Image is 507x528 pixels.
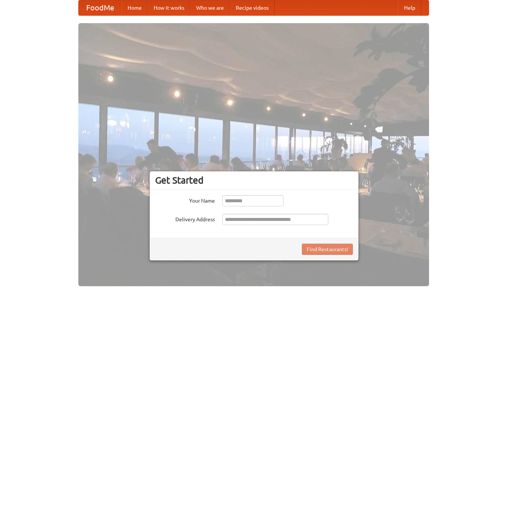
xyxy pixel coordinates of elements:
[155,214,215,223] label: Delivery Address
[190,0,230,15] a: Who we are
[155,175,353,186] h3: Get Started
[230,0,275,15] a: Recipe videos
[148,0,190,15] a: How it works
[79,0,122,15] a: FoodMe
[155,195,215,204] label: Your Name
[302,244,353,255] button: Find Restaurants!
[122,0,148,15] a: Home
[398,0,421,15] a: Help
